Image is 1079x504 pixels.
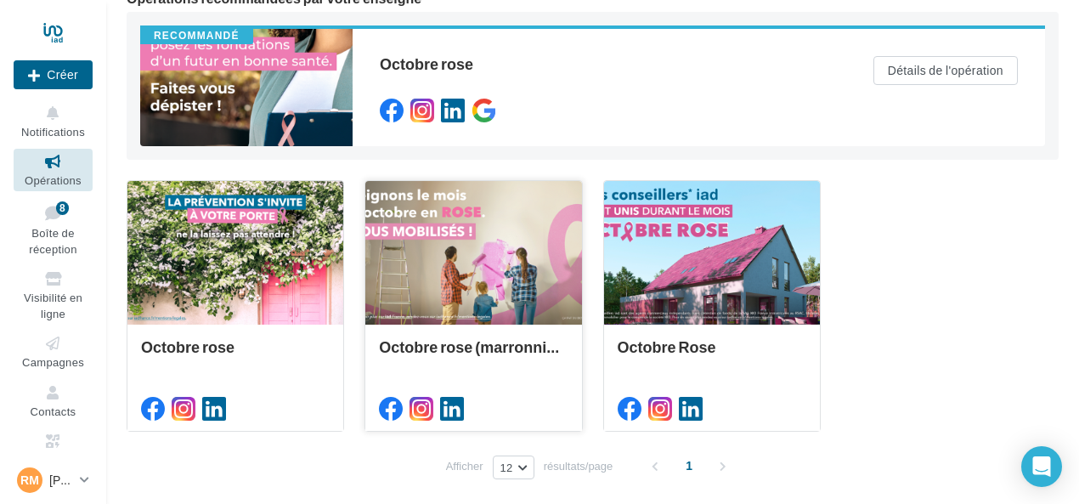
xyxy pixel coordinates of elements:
div: Octobre rose [141,338,330,372]
span: 1 [675,452,703,479]
a: Contacts [14,380,93,422]
div: Nouvelle campagne [14,60,93,89]
div: Octobre rose [380,56,805,71]
span: Campagnes [22,355,84,369]
div: Octobre Rose [618,338,806,372]
a: Opérations [14,149,93,190]
button: 12 [493,456,534,479]
a: Boîte de réception8 [14,198,93,260]
span: Opérations [25,173,82,187]
a: RM [PERSON_NAME] [14,464,93,496]
span: Notifications [21,125,85,139]
div: Recommandé [140,29,253,44]
p: [PERSON_NAME] [49,472,73,489]
div: Octobre rose (marronnier) [379,338,568,372]
span: résultats/page [544,458,613,474]
button: Notifications [14,100,93,142]
div: Open Intercom Messenger [1021,446,1062,487]
span: Contacts [31,405,76,418]
a: Médiathèque [14,428,93,470]
button: Créer [14,60,93,89]
span: Afficher [446,458,483,474]
span: 12 [500,461,513,474]
button: Détails de l'opération [873,56,1018,85]
a: Campagnes [14,331,93,372]
span: Boîte de réception [29,226,76,256]
span: RM [20,472,39,489]
a: Visibilité en ligne [14,266,93,324]
span: Visibilité en ligne [24,291,82,320]
div: 8 [56,201,69,215]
